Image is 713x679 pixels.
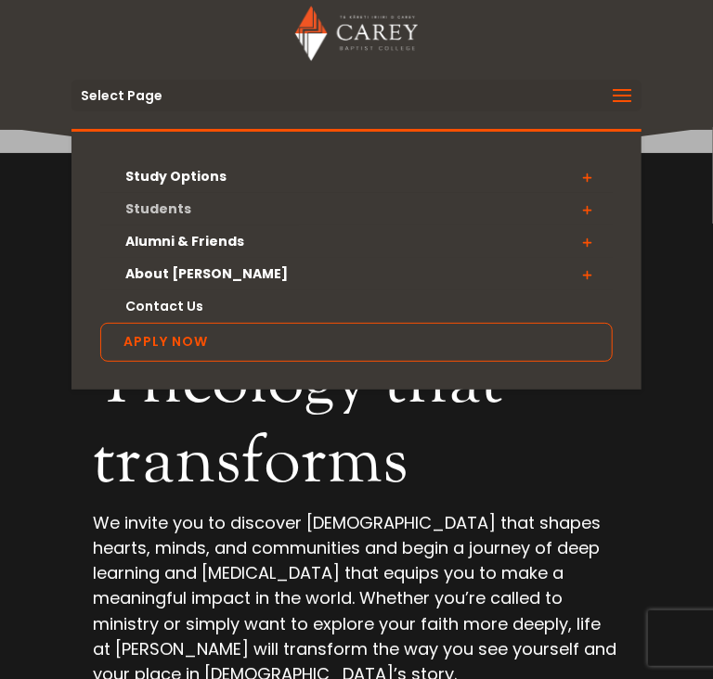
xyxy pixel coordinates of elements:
[100,290,614,323] a: Contact Us
[100,160,614,193] a: Study Options
[100,225,614,258] a: Alumni & Friends
[100,193,614,225] a: Students
[93,340,620,510] h2: Theology that transforms
[295,6,417,61] img: Carey Baptist College
[100,323,614,362] a: Apply Now
[81,89,162,102] span: Select Page
[100,258,614,290] a: About [PERSON_NAME]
